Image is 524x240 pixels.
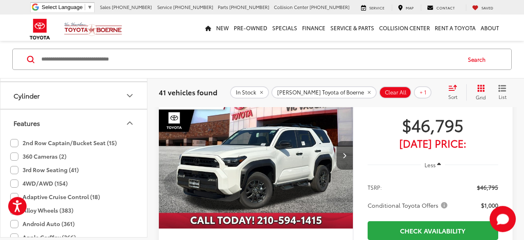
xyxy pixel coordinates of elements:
[157,4,172,10] span: Service
[300,15,328,41] a: Finance
[328,15,377,41] a: Service & Parts: Opens in a new tab
[337,141,353,170] button: Next image
[476,94,486,101] span: Grid
[64,22,122,36] img: Vic Vaughan Toyota of Boerne
[368,114,498,135] span: $46,795
[481,201,498,209] span: $1,000
[492,85,513,101] button: List View
[477,183,498,191] span: $46,795
[214,15,231,41] a: New
[368,139,498,147] span: [DATE] Price:
[0,110,148,137] button: FeaturesFeatures
[406,5,413,10] span: Map
[41,50,460,70] input: Search by Make, Model, or Keyword
[218,4,228,10] span: Parts
[10,191,100,204] label: Adaptive Cruise Control (18)
[158,83,354,228] div: 2025 Toyota 4Runner SR5 0
[230,87,269,99] button: remove 1
[87,4,93,10] span: ▼
[100,4,111,10] span: Sales
[125,118,135,128] div: Features
[231,15,270,41] a: Pre-Owned
[10,164,79,177] label: 3rd Row Seating (41)
[203,15,214,41] a: Home
[10,204,73,218] label: Alloy Wheels (383)
[490,206,516,232] svg: Start Chat
[368,201,450,209] button: Conditional Toyota Offers
[0,83,148,109] button: CylinderCylinder
[498,94,506,101] span: List
[466,4,499,11] a: My Saved Vehicles
[368,201,449,209] span: Conditional Toyota Offers
[112,4,152,10] span: [PHONE_NUMBER]
[444,85,466,101] button: Select sort value
[159,87,217,97] span: 41 vehicles found
[158,83,354,228] a: 2025 Toyota 4Runner SR5 RWD2025 Toyota 4Runner SR5 RWD2025 Toyota 4Runner SR5 RWD2025 Toyota 4Run...
[10,150,66,164] label: 360 Cameras (2)
[158,83,354,229] img: 2025 Toyota 4Runner SR5 RWD
[448,94,457,101] span: Sort
[460,49,497,70] button: Search
[42,4,93,10] a: Select Language​
[432,15,478,41] a: Rent a Toyota
[274,4,308,10] span: Collision Center
[466,85,492,101] button: Grid View
[368,221,498,240] a: Check Availability
[42,4,83,10] span: Select Language
[392,4,420,11] a: Map
[355,4,391,11] a: Service
[421,157,445,172] button: Less
[277,90,364,96] span: [PERSON_NAME] Toyota of Boerne
[10,137,117,150] label: 2nd Row Captain/Bucket Seat (15)
[10,218,75,231] label: Android Auto (361)
[425,161,436,168] span: Less
[14,119,40,127] div: Features
[421,4,461,11] a: Contact
[271,87,377,99] button: remove Vic%20Vaughan%20Toyota%20of%20Boerne
[173,4,213,10] span: [PHONE_NUMBER]
[10,177,68,191] label: 4WD/AWD (154)
[377,15,432,41] a: Collision Center
[414,87,431,99] button: + 1
[25,16,55,43] img: Toyota
[379,87,411,99] button: Clear All
[385,90,407,96] span: Clear All
[481,5,493,10] span: Saved
[229,4,269,10] span: [PHONE_NUMBER]
[14,92,40,100] div: Cylinder
[420,90,427,96] span: + 1
[270,15,300,41] a: Specials
[369,5,384,10] span: Service
[309,4,350,10] span: [PHONE_NUMBER]
[368,183,382,191] span: TSRP:
[490,206,516,232] button: Toggle Chat Window
[478,15,501,41] a: About
[125,91,135,101] div: Cylinder
[236,90,256,96] span: In Stock
[436,5,455,10] span: Contact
